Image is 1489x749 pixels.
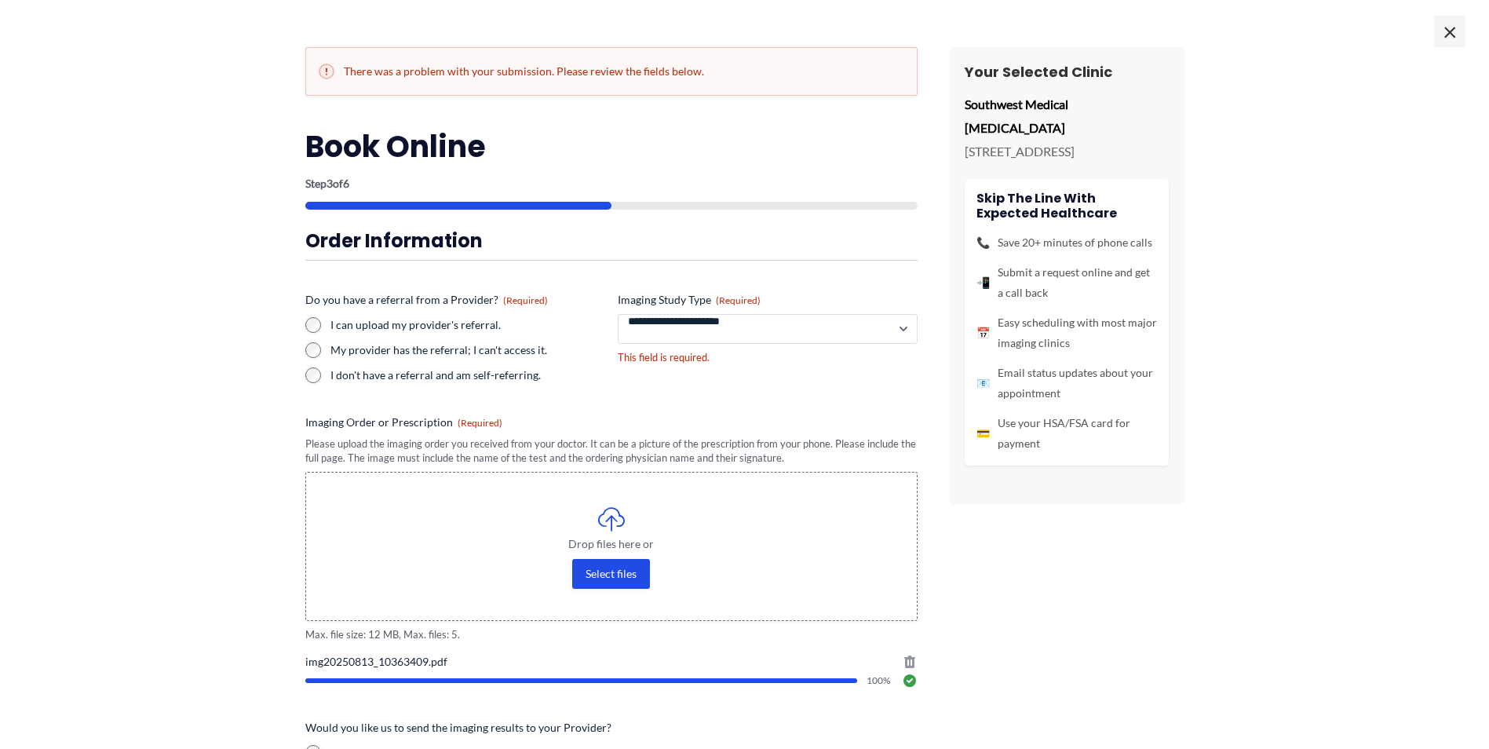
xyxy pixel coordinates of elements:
[503,294,548,306] span: (Required)
[716,294,761,306] span: (Required)
[976,232,990,253] span: 📞
[976,423,990,444] span: 💳
[965,140,1169,163] p: [STREET_ADDRESS]
[305,228,918,253] h3: Order Information
[305,654,918,670] span: img20250813_10363409.pdf
[965,63,1169,81] h3: Your Selected Clinic
[305,127,918,166] h2: Book Online
[976,312,1157,353] li: Easy scheduling with most major imaging clinics
[330,367,605,383] label: I don't have a referral and am self-referring.
[976,262,1157,303] li: Submit a request online and get a call back
[330,342,605,358] label: My provider has the referral; I can't access it.
[327,177,333,190] span: 3
[618,292,918,308] label: Imaging Study Type
[976,191,1157,221] h4: Skip the line with Expected Healthcare
[965,93,1169,139] p: Southwest Medical [MEDICAL_DATA]
[976,363,1157,404] li: Email status updates about your appointment
[305,720,611,736] legend: Would you like us to send the imaging results to your Provider?
[976,272,990,293] span: 📲
[867,676,892,685] span: 100%
[319,64,904,79] h2: There was a problem with your submission. Please review the fields below.
[618,350,918,365] div: This field is required.
[330,317,605,333] label: I can upload my provider's referral.
[305,292,548,308] legend: Do you have a referral from a Provider?
[976,413,1157,454] li: Use your HSA/FSA card for payment
[976,232,1157,253] li: Save 20+ minutes of phone calls
[572,559,650,589] button: select files, imaging order or prescription (required)
[343,177,349,190] span: 6
[338,539,885,550] span: Drop files here or
[305,415,918,430] label: Imaging Order or Prescription
[305,178,918,189] p: Step of
[305,437,918,466] div: Please upload the imaging order you received from your doctor. It can be a picture of the prescri...
[1434,16,1465,47] span: ×
[305,627,918,642] span: Max. file size: 12 MB, Max. files: 5.
[976,373,990,393] span: 📧
[976,323,990,343] span: 📅
[458,417,502,429] span: (Required)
